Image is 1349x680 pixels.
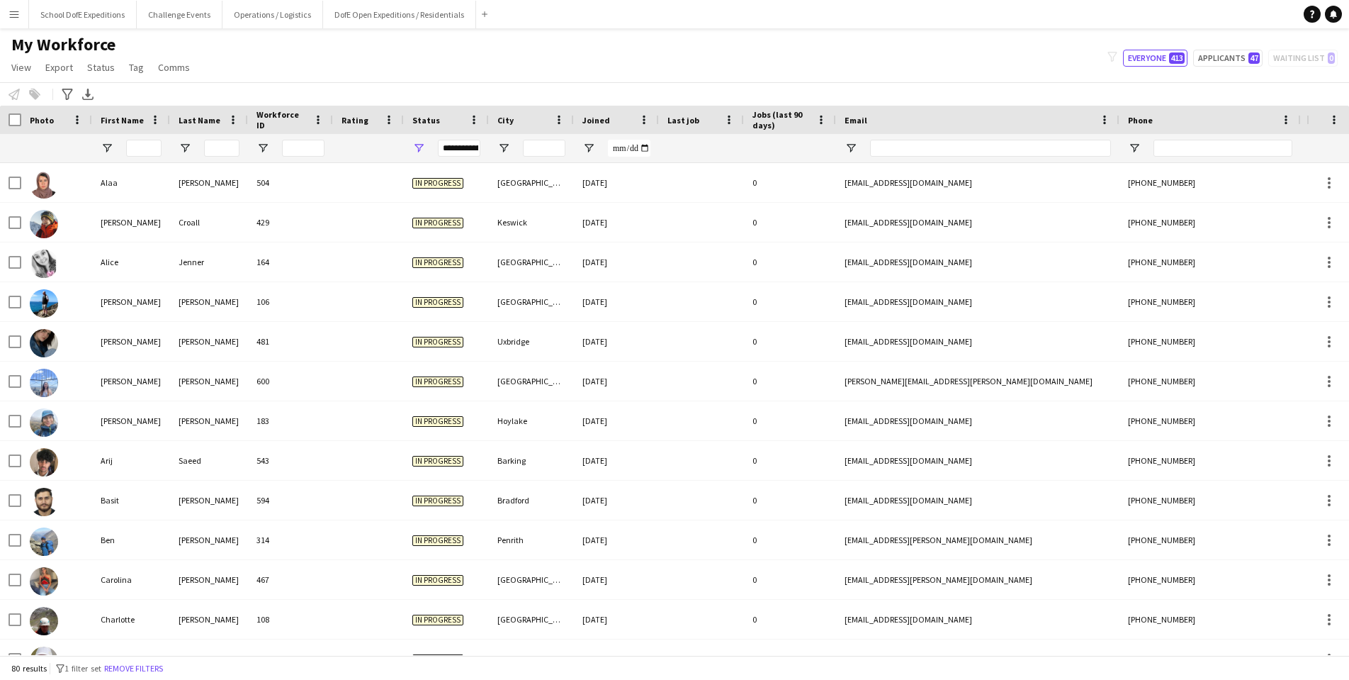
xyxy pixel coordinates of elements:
div: [PERSON_NAME] [92,362,170,401]
div: [EMAIL_ADDRESS][DOMAIN_NAME] [836,481,1119,520]
button: Challenge Events [137,1,222,28]
div: [PERSON_NAME] [170,163,248,202]
div: [EMAIL_ADDRESS][PERSON_NAME][DOMAIN_NAME] [836,560,1119,599]
span: Status [412,115,440,126]
span: In progress [412,218,463,228]
input: First Name Filter Input [126,140,162,157]
div: [PERSON_NAME] [170,362,248,401]
div: [EMAIL_ADDRESS][DOMAIN_NAME] [836,322,1119,361]
button: School DofE Expeditions [29,1,137,28]
span: City [497,115,514,126]
div: 0 [744,362,836,401]
button: Operations / Logistics [222,1,323,28]
app-action-btn: Export XLSX [79,86,96,103]
span: 413 [1169,52,1185,64]
div: [EMAIL_ADDRESS][DOMAIN_NAME] [836,243,1119,282]
div: Jenner [170,243,248,282]
span: Rating [342,115,368,126]
span: Email [845,115,867,126]
span: In progress [412,257,463,268]
div: [DATE] [574,362,659,401]
img: Alun Hughes [30,289,58,318]
div: [PHONE_NUMBER] [1119,282,1301,321]
button: Open Filter Menu [582,142,595,155]
div: [DATE] [574,243,659,282]
div: Saeed [170,441,248,480]
div: [GEOGRAPHIC_DATA] [489,282,574,321]
div: [GEOGRAPHIC_DATA] [489,163,574,202]
div: [PERSON_NAME] [170,640,248,679]
a: Status [81,58,120,77]
div: [PHONE_NUMBER] [1119,481,1301,520]
div: Arij [92,441,170,480]
div: [PHONE_NUMBER] [1119,163,1301,202]
input: Phone Filter Input [1153,140,1292,157]
a: Tag [123,58,149,77]
div: [PERSON_NAME] [92,282,170,321]
div: [EMAIL_ADDRESS][DOMAIN_NAME] [836,401,1119,440]
div: 0 [744,322,836,361]
div: 0 [744,401,836,440]
img: Alaa Hassan [30,170,58,199]
span: In progress [412,496,463,506]
div: [EMAIL_ADDRESS][DOMAIN_NAME] [836,203,1119,242]
div: [DATE] [574,203,659,242]
button: Everyone413 [1123,50,1187,67]
div: [PERSON_NAME] [170,560,248,599]
div: [PHONE_NUMBER] [1119,441,1301,480]
span: Status [87,61,115,74]
span: Photo [30,115,54,126]
span: In progress [412,535,463,546]
button: Applicants47 [1193,50,1263,67]
input: Email Filter Input [870,140,1111,157]
div: 0 [744,441,836,480]
div: [PHONE_NUMBER] [1119,560,1301,599]
button: Open Filter Menu [256,142,269,155]
div: 164 [248,243,333,282]
div: [GEOGRAPHIC_DATA] [489,243,574,282]
button: Open Filter Menu [101,142,113,155]
span: View [11,61,31,74]
div: [PHONE_NUMBER] [1119,322,1301,361]
span: Last job [667,115,699,126]
button: Open Filter Menu [497,142,510,155]
div: [PERSON_NAME] [92,203,170,242]
div: [PERSON_NAME][EMAIL_ADDRESS][PERSON_NAME][DOMAIN_NAME] [836,362,1119,401]
div: Bingley [489,640,574,679]
div: [PHONE_NUMBER] [1119,203,1301,242]
span: Export [45,61,73,74]
input: Joined Filter Input [608,140,650,157]
img: Anastasia Moore [30,369,58,397]
div: [PERSON_NAME] [170,401,248,440]
div: [DATE] [574,322,659,361]
span: In progress [412,377,463,387]
img: Charlotte Lindsey [30,607,58,635]
div: Uxbridge [489,322,574,361]
div: [GEOGRAPHIC_DATA] [489,362,574,401]
span: In progress [412,337,463,347]
div: Basit [92,481,170,520]
div: [DATE] [574,481,659,520]
span: Tag [129,61,144,74]
div: [DATE] [574,520,659,559]
div: 481 [248,322,333,361]
a: View [6,58,37,77]
div: 0 [744,600,836,639]
a: Export [40,58,79,77]
div: 0 [744,640,836,679]
a: Comms [152,58,196,77]
div: [PERSON_NAME] [170,481,248,520]
div: [EMAIL_ADDRESS][DOMAIN_NAME] [836,600,1119,639]
div: [PHONE_NUMBER] [1119,640,1301,679]
span: 1 filter set [64,663,101,674]
div: [PHONE_NUMBER] [1119,362,1301,401]
span: In progress [412,416,463,427]
div: [DATE] [574,600,659,639]
span: In progress [412,178,463,189]
div: [DATE] [574,640,659,679]
div: Alaa [92,163,170,202]
span: Joined [582,115,610,126]
div: Alice [92,243,170,282]
input: Workforce ID Filter Input [282,140,324,157]
span: My Workforce [11,34,115,55]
